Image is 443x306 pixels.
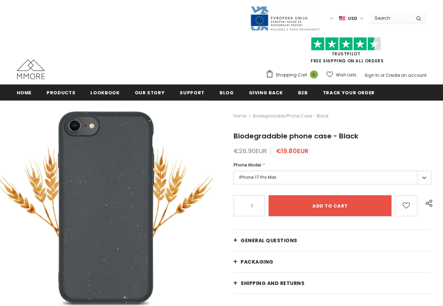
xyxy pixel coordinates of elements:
[234,131,358,141] span: Biodegradable phone case - Black
[298,89,308,96] span: B2B
[298,84,308,100] a: B2B
[234,147,267,155] span: €26.90EUR
[220,84,234,100] a: Blog
[269,195,392,216] input: Add to cart
[90,84,119,100] a: Lookbook
[135,89,165,96] span: Our Story
[266,40,427,64] span: FREE SHIPPING ON ALL ORDERS
[348,15,357,22] span: USD
[276,147,309,155] span: €19.80EUR
[365,72,379,78] a: Sign In
[234,251,431,272] a: PACKAGING
[90,89,119,96] span: Lookbook
[220,89,234,96] span: Blog
[386,72,427,78] a: Create an account
[135,84,165,100] a: Our Story
[276,72,307,79] span: Shopping Cart
[180,84,205,100] a: support
[17,84,32,100] a: Home
[241,237,297,244] span: General Questions
[47,89,75,96] span: Products
[253,112,328,120] span: Biodegradable phone case - Black
[266,70,321,80] a: Shopping Cart 0
[323,84,375,100] a: Track your order
[47,84,75,100] a: Products
[311,37,381,51] img: Trust Pilot Stars
[339,15,345,21] img: USD
[234,112,246,120] a: Home
[234,162,261,168] span: Phone Model
[234,273,431,294] a: Shipping and returns
[234,171,431,184] label: iPhone 17 Pro Max
[17,89,32,96] span: Home
[336,72,357,79] span: Wish Lists
[310,70,318,79] span: 0
[380,72,385,78] span: or
[323,89,375,96] span: Track your order
[249,84,283,100] a: Giving back
[234,230,431,251] a: General Questions
[180,89,205,96] span: support
[250,15,320,21] a: Javni Razpis
[250,6,320,31] img: Javni Razpis
[241,258,274,265] span: PACKAGING
[332,51,361,57] a: Trustpilot
[249,89,283,96] span: Giving back
[241,280,304,287] span: Shipping and returns
[17,60,45,79] img: MMORE Cases
[326,69,357,81] a: Wish Lists
[371,13,411,23] input: Search Site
